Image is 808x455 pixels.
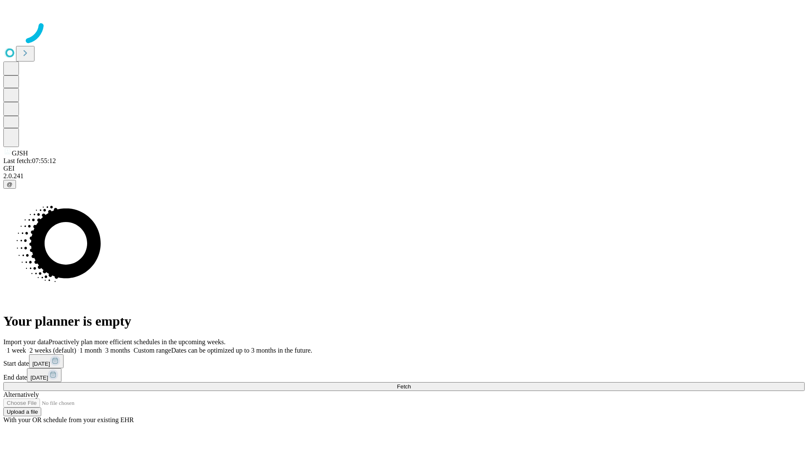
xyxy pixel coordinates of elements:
[12,150,28,157] span: GJSH
[3,313,805,329] h1: Your planner is empty
[7,181,13,187] span: @
[3,416,134,423] span: With your OR schedule from your existing EHR
[3,165,805,172] div: GEI
[3,157,56,164] span: Last fetch: 07:55:12
[397,383,411,390] span: Fetch
[3,368,805,382] div: End date
[3,338,49,345] span: Import your data
[80,347,102,354] span: 1 month
[105,347,130,354] span: 3 months
[171,347,312,354] span: Dates can be optimized up to 3 months in the future.
[3,180,16,189] button: @
[30,375,48,381] span: [DATE]
[29,354,64,368] button: [DATE]
[32,361,50,367] span: [DATE]
[49,338,226,345] span: Proactively plan more efficient schedules in the upcoming weeks.
[27,368,61,382] button: [DATE]
[3,354,805,368] div: Start date
[3,382,805,391] button: Fetch
[3,172,805,180] div: 2.0.241
[3,391,39,398] span: Alternatively
[133,347,171,354] span: Custom range
[3,407,41,416] button: Upload a file
[29,347,76,354] span: 2 weeks (default)
[7,347,26,354] span: 1 week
